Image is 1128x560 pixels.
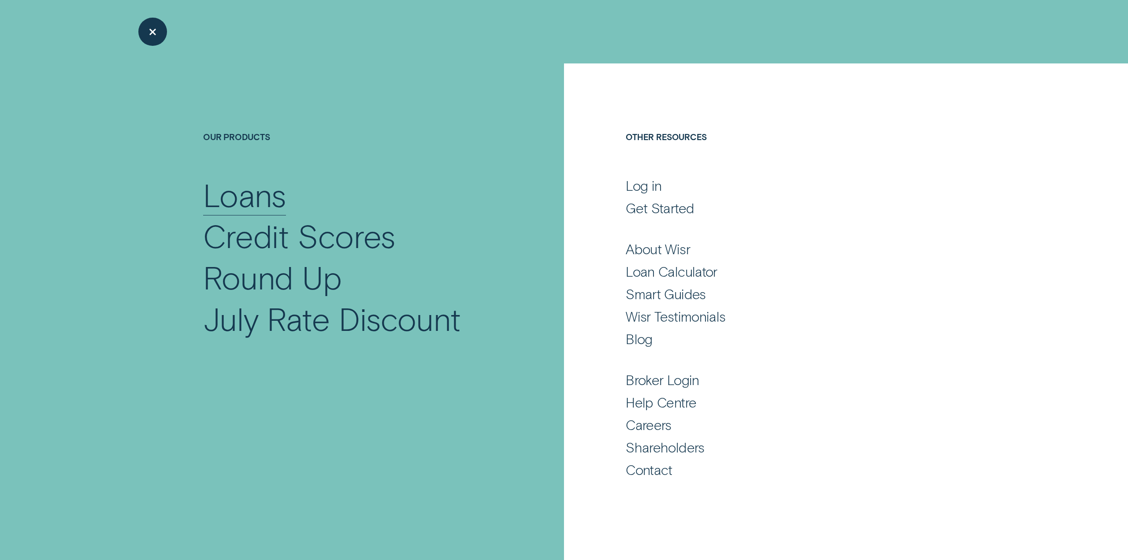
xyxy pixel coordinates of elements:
div: Log in [626,177,661,194]
a: About Wisr [626,240,924,257]
div: Wisr Testimonials [626,308,725,325]
div: Loan Calculator [626,263,717,280]
a: Wisr Testimonials [626,308,924,325]
a: Smart Guides [626,285,924,302]
div: Broker Login [626,371,699,388]
a: Credit Scores [203,215,498,256]
div: Shareholders [626,438,705,456]
div: Contact [626,461,672,478]
div: Careers [626,416,672,433]
div: About Wisr [626,240,690,257]
div: July Rate Discount [203,298,461,339]
div: Get Started [626,199,694,216]
div: Loans [203,174,286,215]
a: Loan Calculator [626,263,924,280]
div: Blog [626,330,653,347]
a: July Rate Discount [203,298,498,339]
a: Loans [203,174,498,215]
a: Shareholders [626,438,924,456]
a: Careers [626,416,924,433]
a: Contact [626,461,924,478]
a: Broker Login [626,371,924,388]
a: Log in [626,177,924,194]
a: Help Centre [626,393,924,411]
div: Round Up [203,256,342,298]
h4: Our Products [203,131,498,174]
h4: Other Resources [626,131,924,174]
div: Smart Guides [626,285,706,302]
div: Help Centre [626,393,696,411]
a: Get Started [626,199,924,216]
a: Blog [626,330,924,347]
div: Credit Scores [203,215,395,256]
button: Close Menu [138,18,167,46]
a: Round Up [203,256,498,298]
